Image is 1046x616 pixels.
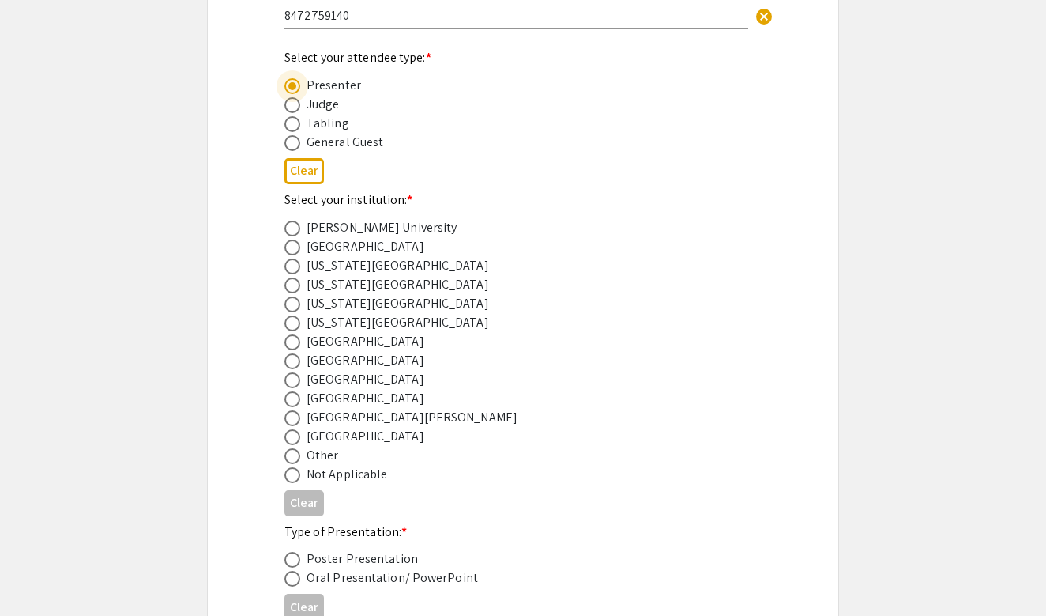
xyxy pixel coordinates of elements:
div: [GEOGRAPHIC_DATA] [307,237,424,256]
button: Clear [284,490,324,516]
div: Other [307,446,339,465]
div: Poster Presentation [307,550,418,569]
div: Tabling [307,114,349,133]
div: Judge [307,95,340,114]
div: [US_STATE][GEOGRAPHIC_DATA] [307,256,489,275]
div: Oral Presentation/ PowerPoint [307,569,478,588]
div: [GEOGRAPHIC_DATA] [307,351,424,370]
mat-label: Select your attendee type: [284,49,431,66]
div: [US_STATE][GEOGRAPHIC_DATA] [307,294,489,313]
input: Type Here [284,7,748,24]
div: [US_STATE][GEOGRAPHIC_DATA] [307,275,489,294]
div: Not Applicable [307,465,387,484]
mat-label: Select your institution: [284,191,413,208]
div: [PERSON_NAME] University [307,218,457,237]
div: [GEOGRAPHIC_DATA] [307,389,424,408]
div: [GEOGRAPHIC_DATA][PERSON_NAME] [307,408,517,427]
mat-label: Type of Presentation: [284,523,407,540]
div: General Guest [307,133,383,152]
span: cancel [754,7,773,26]
div: Presenter [307,76,361,95]
div: [GEOGRAPHIC_DATA] [307,427,424,446]
div: [GEOGRAPHIC_DATA] [307,370,424,389]
div: [GEOGRAPHIC_DATA] [307,332,424,351]
iframe: Chat [12,545,67,604]
div: [US_STATE][GEOGRAPHIC_DATA] [307,313,489,332]
button: Clear [284,158,324,184]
